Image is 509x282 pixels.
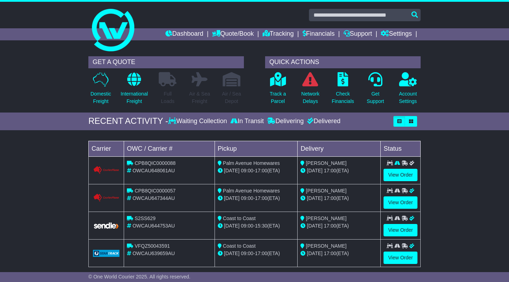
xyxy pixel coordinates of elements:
[133,251,175,256] span: OWCAU639659AU
[324,251,336,256] span: 17:00
[229,117,265,125] div: In Transit
[255,168,267,173] span: 17:00
[307,223,322,229] span: [DATE]
[135,188,176,194] span: CPB8QIC0000057
[168,117,229,125] div: Waiting Collection
[384,224,417,236] a: View Order
[384,196,417,209] a: View Order
[300,222,378,230] div: (ETA)
[241,251,253,256] span: 09:00
[133,195,175,201] span: OWCAU647344AU
[88,56,244,68] div: GET A QUOTE
[218,222,295,230] div: - (ETA)
[265,56,421,68] div: QUICK ACTIONS
[241,223,253,229] span: 09:00
[218,250,295,257] div: - (ETA)
[269,72,286,109] a: Track aParcel
[324,223,336,229] span: 17:00
[301,90,319,105] p: Network Delays
[255,251,267,256] span: 17:00
[89,141,124,156] td: Carrier
[331,72,354,109] a: CheckFinancials
[133,168,175,173] span: OWCAU648061AU
[124,141,215,156] td: OWC / Carrier #
[307,195,322,201] span: [DATE]
[381,28,412,40] a: Settings
[189,90,210,105] p: Air & Sea Freight
[399,90,417,105] p: Account Settings
[300,195,378,202] div: (ETA)
[135,215,156,221] span: S2SS629
[367,90,384,105] p: Get Support
[120,72,148,109] a: InternationalFreight
[303,28,335,40] a: Financials
[224,168,240,173] span: [DATE]
[306,215,346,221] span: [PERSON_NAME]
[223,160,280,166] span: Palm Avenue Homewares
[223,188,280,194] span: Palm Avenue Homewares
[381,141,421,156] td: Status
[263,28,294,40] a: Tracking
[399,72,417,109] a: AccountSettings
[223,215,256,221] span: Coast to Coast
[332,90,354,105] p: Check Financials
[93,194,119,202] img: GetCarrierServiceLogo
[218,167,295,174] div: - (ETA)
[215,141,298,156] td: Pickup
[306,160,346,166] span: [PERSON_NAME]
[298,141,381,156] td: Delivery
[241,195,253,201] span: 09:00
[135,243,170,249] span: VFQZ50043591
[224,195,240,201] span: [DATE]
[135,160,176,166] span: CPB8QIC0000088
[306,188,346,194] span: [PERSON_NAME]
[218,195,295,202] div: - (ETA)
[93,250,119,257] img: GetCarrierServiceLogo
[165,28,203,40] a: Dashboard
[222,90,241,105] p: Air / Sea Depot
[159,90,176,105] p: Full Loads
[90,72,111,109] a: DomesticFreight
[384,169,417,181] a: View Order
[307,168,322,173] span: [DATE]
[307,251,322,256] span: [DATE]
[270,90,286,105] p: Track a Parcel
[93,222,119,229] img: GetCarrierServiceLogo
[366,72,384,109] a: GetSupport
[224,251,240,256] span: [DATE]
[324,168,336,173] span: 17:00
[300,167,378,174] div: (ETA)
[121,90,148,105] p: International Freight
[212,28,254,40] a: Quote/Book
[133,223,175,229] span: OWCAU644753AU
[344,28,372,40] a: Support
[241,168,253,173] span: 09:00
[300,250,378,257] div: (ETA)
[224,223,240,229] span: [DATE]
[223,243,256,249] span: Coast to Coast
[384,252,417,264] a: View Order
[93,166,119,174] img: GetCarrierServiceLogo
[301,72,320,109] a: NetworkDelays
[306,243,346,249] span: [PERSON_NAME]
[324,195,336,201] span: 17:00
[90,90,111,105] p: Domestic Freight
[255,195,267,201] span: 17:00
[255,223,267,229] span: 15:30
[88,274,191,280] span: © One World Courier 2025. All rights reserved.
[88,116,168,126] div: RECENT ACTIVITY -
[265,117,305,125] div: Delivering
[305,117,340,125] div: Delivered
